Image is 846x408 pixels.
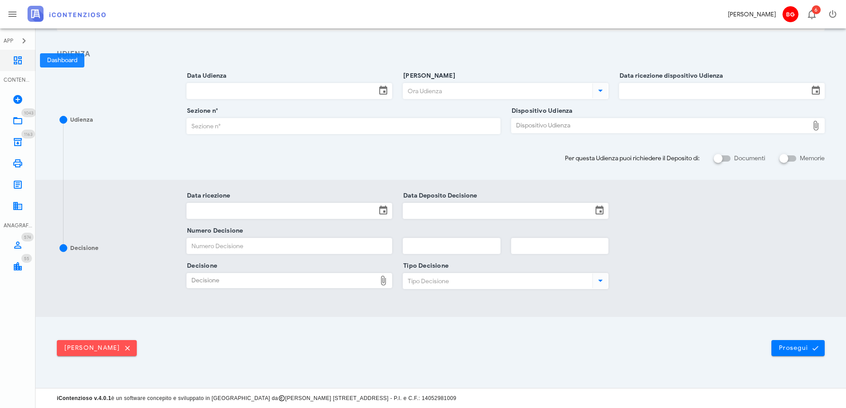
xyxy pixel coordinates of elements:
[57,395,111,401] strong: iContenzioso v.4.0.1
[21,254,32,263] span: Distintivo
[64,344,130,352] span: [PERSON_NAME]
[728,10,776,19] div: [PERSON_NAME]
[800,154,825,163] label: Memorie
[184,226,243,235] label: Numero Decisione
[187,238,392,254] input: Numero Decisione
[57,49,825,60] h3: Udienza
[779,4,801,25] button: BG
[21,130,35,139] span: Distintivo
[24,234,31,240] span: 574
[771,340,825,356] button: Prosegui
[184,107,218,115] label: Sezione n°
[401,71,455,80] label: [PERSON_NAME]
[187,119,500,134] input: Sezione n°
[812,5,821,14] span: Distintivo
[801,4,822,25] button: Distintivo
[734,154,765,163] label: Documenti
[403,83,591,99] input: Ora Udienza
[512,119,809,133] div: Dispositivo Udienza
[70,115,93,124] div: Udienza
[70,244,99,253] div: Decisione
[28,6,106,22] img: logo-text-2x.png
[4,222,32,230] div: ANAGRAFICA
[401,261,449,270] label: Tipo Decisione
[778,344,818,352] span: Prosegui
[24,131,32,137] span: 1163
[403,273,591,289] input: Tipo Decisione
[4,76,32,84] div: CONTENZIOSO
[21,233,34,242] span: Distintivo
[57,340,137,356] button: [PERSON_NAME]
[24,110,33,116] span: 1043
[24,256,29,261] span: 55
[782,6,798,22] span: BG
[509,107,573,115] label: Dispositivo Udienza
[565,154,699,163] span: Per questa Udienza puoi richiedere il Deposito di:
[21,108,36,117] span: Distintivo
[187,273,376,288] div: Decisione
[184,261,217,270] label: Decisione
